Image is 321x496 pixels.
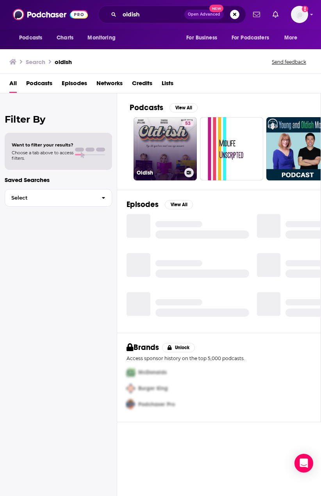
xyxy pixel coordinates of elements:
[185,120,191,128] span: 53
[26,58,45,66] h3: Search
[188,12,220,16] span: Open Advanced
[57,32,73,43] span: Charts
[123,364,138,380] img: First Pro Logo
[123,380,138,396] img: Second Pro Logo
[291,6,308,23] button: Show profile menu
[19,32,42,43] span: Podcasts
[162,343,195,352] button: Unlock
[291,6,308,23] img: User Profile
[250,8,263,21] a: Show notifications dropdown
[96,77,123,93] a: Networks
[26,77,52,93] a: Podcasts
[291,6,308,23] span: Logged in as Ashley_Beenen
[232,32,269,43] span: For Podcasters
[165,200,193,209] button: View All
[137,169,181,176] h3: Oldish
[138,401,175,408] span: Podchaser Pro
[12,142,73,148] span: Want to filter your results?
[98,5,246,23] div: Search podcasts, credits, & more...
[134,117,197,180] a: 53Oldish
[294,454,313,473] div: Open Intercom Messenger
[138,385,168,392] span: Burger King
[302,6,308,12] svg: Add a profile image
[186,32,217,43] span: For Business
[5,176,112,184] p: Saved Searches
[9,77,17,93] a: All
[5,195,95,200] span: Select
[123,396,138,412] img: Third Pro Logo
[269,59,309,65] button: Send feedback
[52,30,78,45] a: Charts
[119,8,184,21] input: Search podcasts, credits, & more...
[87,32,115,43] span: Monitoring
[132,77,152,93] a: Credits
[184,10,224,19] button: Open AdvancedNew
[127,343,159,352] h2: Brands
[284,32,298,43] span: More
[82,30,125,45] button: open menu
[62,77,87,93] a: Episodes
[130,103,198,112] a: PodcastsView All
[130,103,163,112] h2: Podcasts
[5,189,112,207] button: Select
[182,120,194,127] a: 53
[181,30,227,45] button: open menu
[55,58,72,66] h3: oldish
[12,150,73,161] span: Choose a tab above to access filters.
[209,5,223,12] span: New
[279,30,307,45] button: open menu
[13,7,88,22] img: Podchaser - Follow, Share and Rate Podcasts
[269,8,282,21] a: Show notifications dropdown
[162,77,173,93] a: Lists
[127,355,311,361] p: Access sponsor history on the top 5,000 podcasts.
[14,30,52,45] button: open menu
[5,114,112,125] h2: Filter By
[127,200,159,209] h2: Episodes
[138,369,167,376] span: McDonalds
[169,103,198,112] button: View All
[226,30,280,45] button: open menu
[127,200,193,209] a: EpisodesView All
